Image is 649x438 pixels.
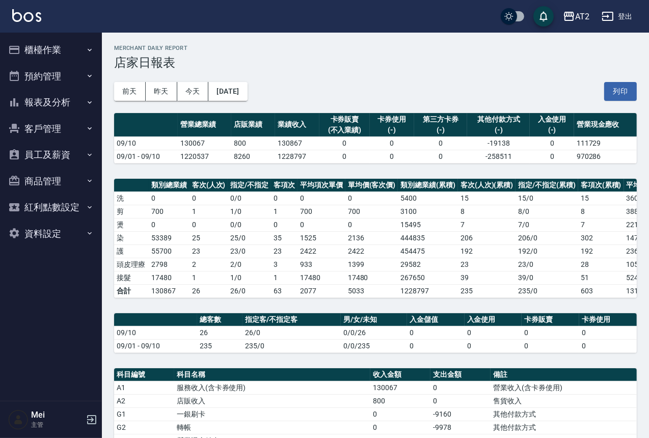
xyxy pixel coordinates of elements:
td: 800 [370,394,430,407]
td: 235/0 [516,284,578,297]
td: 0 [579,326,637,339]
td: 8 [578,205,624,218]
td: 0 / 0 [228,218,271,231]
td: 23 / 0 [516,258,578,271]
td: 0 [149,191,190,205]
td: 206 / 0 [516,231,578,244]
td: 111729 [574,136,637,150]
td: 2798 [149,258,190,271]
td: 0 [414,136,468,150]
div: (-) [417,125,465,135]
td: 1228797 [275,150,319,163]
td: 店販收入 [174,394,371,407]
div: (-) [372,125,411,135]
td: 25 / 0 [228,231,271,244]
td: 192 [458,244,516,258]
td: 2077 [298,284,345,297]
td: 0 [190,191,228,205]
th: 類別總業績 [149,179,190,192]
td: 39 [458,271,516,284]
th: 備註 [491,368,637,381]
th: 單均價(客次價) [345,179,398,192]
div: (不入業績) [322,125,367,135]
td: 23 [271,244,298,258]
td: 2422 [345,244,398,258]
td: 0 [414,150,468,163]
td: 0 [579,339,637,352]
button: 列印 [604,82,637,101]
img: Person [8,409,29,430]
h2: Merchant Daily Report [114,45,637,51]
td: 接髮 [114,271,149,284]
th: 指定/不指定 [228,179,271,192]
td: 29582 [398,258,458,271]
td: 1 [271,271,298,284]
td: 一銀刷卡 [174,407,371,421]
th: 卡券使用 [579,313,637,326]
th: 營業現金應收 [574,113,637,137]
td: 0 / 0 [228,191,271,205]
td: 營業收入(含卡券使用) [491,381,637,394]
td: 7 [458,218,516,231]
th: 卡券販賣 [522,313,579,326]
td: 63 [271,284,298,297]
th: 平均項次單價 [298,179,345,192]
button: 紅利點數設定 [4,194,98,221]
td: 8260 [231,150,275,163]
th: 客項次 [271,179,298,192]
td: 2136 [345,231,398,244]
td: 1 [190,205,228,218]
td: 302 [578,231,624,244]
td: 206 [458,231,516,244]
td: 服務收入(含卡券使用) [174,381,371,394]
td: 0 [370,407,430,421]
td: 8 [458,205,516,218]
div: (-) [532,125,571,135]
td: 0 [345,191,398,205]
td: 剪 [114,205,149,218]
button: 登出 [598,7,637,26]
td: 0 [407,339,465,352]
td: 0 [271,191,298,205]
th: 入金儲值 [407,313,465,326]
td: 0 [370,421,430,434]
div: 卡券使用 [372,114,411,125]
button: AT2 [559,6,593,27]
button: 員工及薪資 [4,142,98,168]
td: 0 [430,381,491,394]
td: 1 / 0 [228,205,271,218]
td: 1399 [345,258,398,271]
div: 第三方卡券 [417,114,465,125]
th: 收入金額 [370,368,430,381]
td: 09/10 [114,326,197,339]
button: 預約管理 [4,63,98,90]
div: 其他付款方式 [470,114,527,125]
h3: 店家日報表 [114,56,637,70]
td: 1525 [298,231,345,244]
td: 53389 [149,231,190,244]
td: 0 [319,136,370,150]
td: 700 [298,205,345,218]
td: 售貨收入 [491,394,637,407]
div: AT2 [575,10,589,23]
td: 0 [530,150,574,163]
td: 0 [298,218,345,231]
th: 客項次(累積) [578,179,624,192]
div: 入金使用 [532,114,571,125]
button: 報表及分析 [4,89,98,116]
th: 指定/不指定(累積) [516,179,578,192]
td: 0 [465,339,522,352]
td: 51 [578,271,624,284]
th: 業績收入 [275,113,319,137]
td: 26 [197,326,242,339]
td: 0 [370,150,414,163]
button: save [533,6,554,26]
td: 39 / 0 [516,271,578,284]
td: 1 / 0 [228,271,271,284]
button: 昨天 [146,82,177,101]
td: 洗 [114,191,149,205]
img: Logo [12,9,41,22]
td: 700 [345,205,398,218]
td: 轉帳 [174,421,371,434]
td: 3 [271,258,298,271]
